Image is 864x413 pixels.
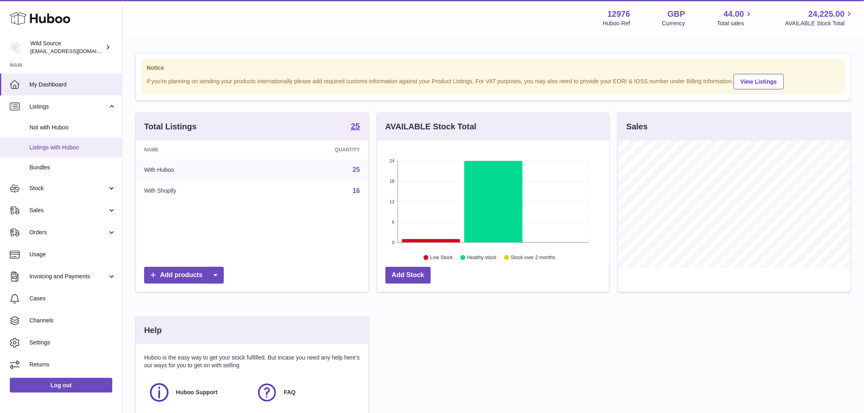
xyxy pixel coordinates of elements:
div: If you're planning on sending your products internationally please add required customs informati... [147,73,840,89]
span: Orders [29,229,107,236]
text: 24 [390,158,394,163]
span: Bundles [29,164,116,171]
text: Stock over 2 months [511,255,555,261]
p: Huboo is the easy way to get your stock fulfilled. But incase you need any help here's our ways f... [144,354,360,369]
span: 44.00 [724,9,744,20]
th: Name [136,140,261,159]
text: 18 [390,179,394,184]
span: Huboo Support [176,389,218,396]
span: Not with Huboo [29,124,116,131]
span: My Dashboard [29,81,116,89]
span: Invoicing and Payments [29,273,107,280]
td: With Huboo [136,159,261,180]
text: 0 [392,240,394,245]
text: Low Stock [430,255,453,261]
a: Huboo Support [148,382,248,404]
a: 44.00 Total sales [717,9,753,27]
span: Returns [29,361,116,369]
div: Currency [662,20,686,27]
h3: Total Listings [144,121,197,132]
strong: 25 [351,122,360,130]
div: Huboo Ref [603,20,630,27]
a: FAQ [256,382,356,404]
span: FAQ [284,389,296,396]
text: 12 [390,199,394,204]
span: AVAILABLE Stock Total [785,20,854,27]
img: internalAdmin-12976@internal.huboo.com [10,41,22,53]
h3: Sales [626,121,648,132]
span: Channels [29,317,116,324]
text: 6 [392,220,394,224]
a: Add Stock [385,267,431,284]
a: 25 [353,166,360,173]
text: Healthy stock [467,255,497,261]
strong: Notice [147,64,840,72]
span: Listings with Huboo [29,144,116,151]
span: Stock [29,184,107,192]
span: Settings [29,339,116,346]
span: Total sales [717,20,753,27]
td: With Shopify [136,180,261,202]
h3: AVAILABLE Stock Total [385,121,477,132]
a: View Listings [734,74,784,89]
a: Add products [144,267,224,284]
span: Usage [29,251,116,258]
h3: Help [144,325,162,336]
span: Cases [29,295,116,302]
span: 24,225.00 [808,9,845,20]
th: Quantity [261,140,368,159]
span: Listings [29,103,107,111]
strong: GBP [668,9,685,20]
a: 25 [351,122,360,132]
strong: 12976 [608,9,630,20]
a: 24,225.00 AVAILABLE Stock Total [785,9,854,27]
a: Log out [10,378,112,393]
span: [EMAIL_ADDRESS][DOMAIN_NAME] [30,48,120,54]
a: 16 [353,187,360,194]
div: Wild Source [30,40,104,55]
span: Sales [29,206,107,214]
